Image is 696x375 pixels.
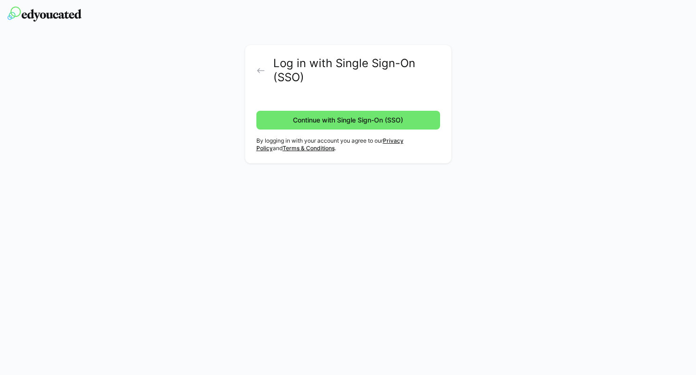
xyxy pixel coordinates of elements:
[256,111,440,130] button: Continue with Single Sign-On (SSO)
[256,137,440,152] p: By logging in with your account you agree to our and .
[7,7,82,22] img: edyoucated
[292,115,404,125] span: Continue with Single Sign-On (SSO)
[283,145,335,152] a: Terms & Conditions
[256,137,404,152] a: Privacy Policy
[273,56,440,84] h2: Log in with Single Sign-On (SSO)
